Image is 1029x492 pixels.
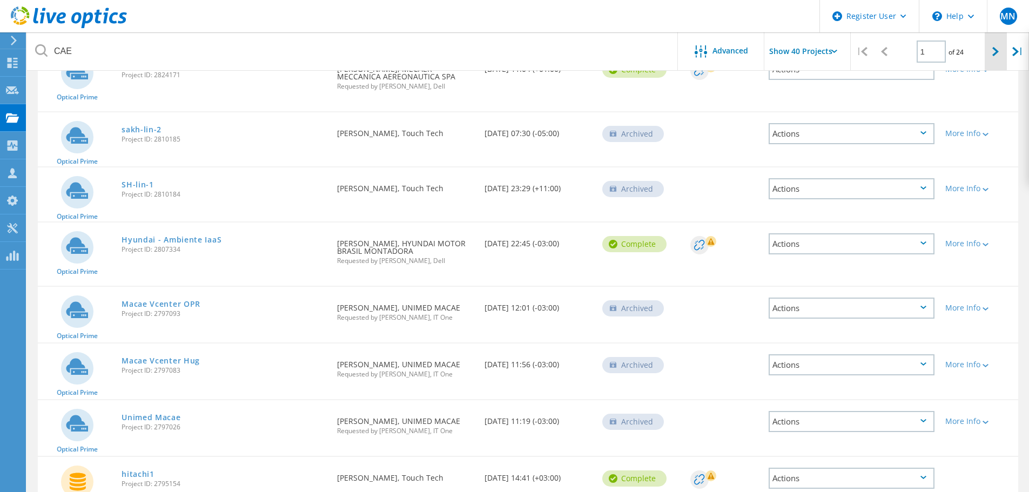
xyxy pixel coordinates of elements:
span: Advanced [712,47,748,55]
span: Project ID: 2797083 [122,367,326,374]
span: Project ID: 2824171 [122,72,326,78]
span: Project ID: 2797026 [122,424,326,430]
div: [DATE] 11:19 (-03:00) [479,400,597,436]
div: Archived [602,300,664,316]
span: Project ID: 2797093 [122,311,326,317]
div: [PERSON_NAME], MECAER MECCANICA AEREONAUTICA SPA [332,48,479,100]
div: Complete [602,236,667,252]
span: Project ID: 2795154 [122,481,326,487]
div: Actions [769,298,934,319]
span: MN [1000,12,1015,21]
a: Macae Vcenter Hug [122,357,200,365]
input: Search projects by name, owner, ID, company, etc [27,32,678,70]
div: [PERSON_NAME], UNIMED MACAE [332,343,479,388]
div: Archived [602,126,664,142]
span: Requested by [PERSON_NAME], IT One [337,428,473,434]
span: Requested by [PERSON_NAME], IT One [337,314,473,321]
div: More Info [945,185,1013,192]
div: More Info [945,361,1013,368]
div: More Info [945,130,1013,137]
span: Optical Prime [57,94,98,100]
span: Project ID: 2810184 [122,191,326,198]
span: Optical Prime [57,213,98,220]
span: Project ID: 2807334 [122,246,326,253]
div: [DATE] 12:01 (-03:00) [479,287,597,322]
div: [PERSON_NAME], Touch Tech [332,112,479,148]
div: Actions [769,411,934,432]
a: Macae Vcenter OPR [122,300,200,308]
svg: \n [932,11,942,21]
div: More Info [945,240,1013,247]
span: Requested by [PERSON_NAME], Dell [337,258,473,264]
span: of 24 [949,48,964,57]
div: [PERSON_NAME], UNIMED MACAE [332,400,479,445]
span: Requested by [PERSON_NAME], Dell [337,83,473,90]
a: Live Optics Dashboard [11,23,127,30]
div: [DATE] 11:56 (-03:00) [479,343,597,379]
div: Complete [602,470,667,487]
div: Actions [769,354,934,375]
div: More Info [945,417,1013,425]
div: Archived [602,414,664,430]
div: | [1007,32,1029,71]
div: Actions [769,178,934,199]
div: Archived [602,181,664,197]
a: Unimed Macae [122,414,180,421]
a: Hyundai - Ambiente IaaS [122,236,221,244]
div: [DATE] 22:45 (-03:00) [479,223,597,258]
span: Optical Prime [57,333,98,339]
span: Optical Prime [57,446,98,453]
div: [DATE] 23:29 (+11:00) [479,167,597,203]
span: Project ID: 2810185 [122,136,326,143]
span: Requested by [PERSON_NAME], IT One [337,371,473,378]
a: sakh-lin-2 [122,126,162,133]
span: Optical Prime [57,268,98,275]
div: Actions [769,123,934,144]
div: [PERSON_NAME], UNIMED MACAE [332,287,479,332]
div: [PERSON_NAME], Touch Tech [332,167,479,203]
div: [DATE] 07:30 (-05:00) [479,112,597,148]
div: | [851,32,873,71]
a: hitachi1 [122,470,154,478]
div: Archived [602,357,664,373]
span: Optical Prime [57,389,98,396]
span: Optical Prime [57,158,98,165]
div: More Info [945,304,1013,312]
div: Actions [769,468,934,489]
div: Actions [769,233,934,254]
a: SH-lin-1 [122,181,154,188]
div: [PERSON_NAME], HYUNDAI MOTOR BRASIL MONTADORA [332,223,479,275]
